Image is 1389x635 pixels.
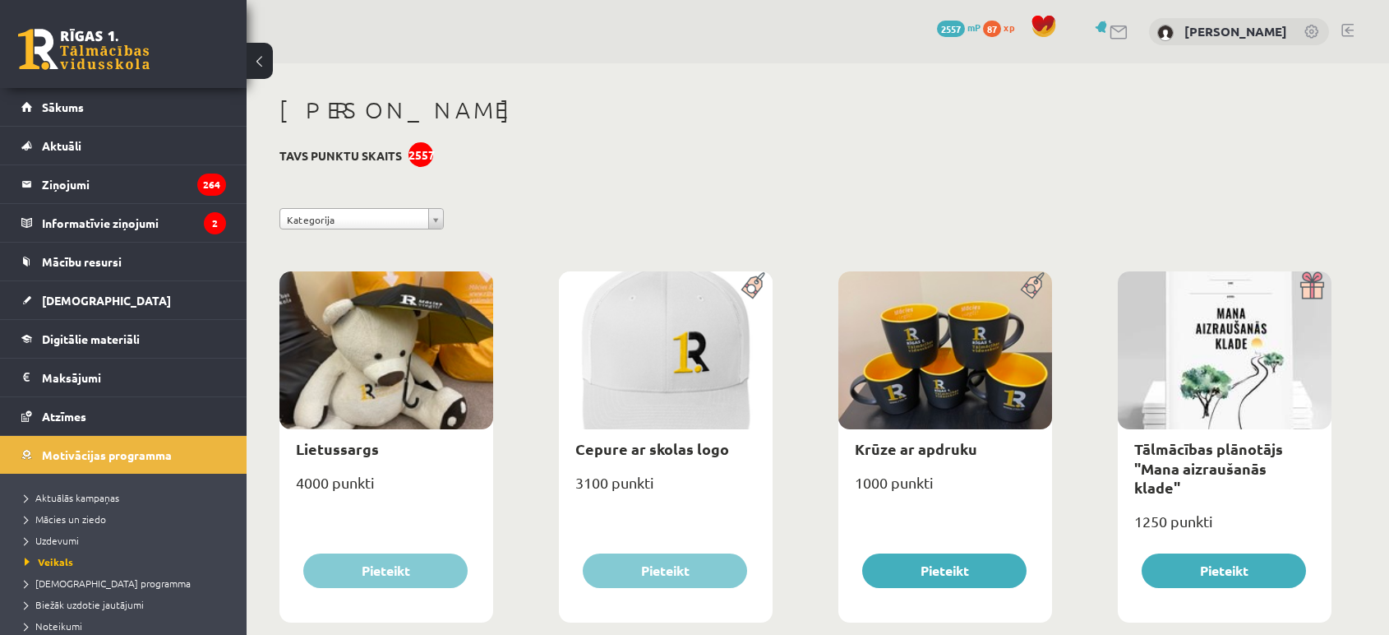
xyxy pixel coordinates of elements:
span: Mācies un ziedo [25,512,106,526]
span: Sākums [42,100,84,114]
i: 264 [197,174,226,196]
a: Aktuāli [21,127,226,165]
legend: Maksājumi [42,359,226,396]
button: Pieteikt [1142,554,1306,588]
button: Pieteikt [583,554,747,588]
span: Noteikumi [25,619,82,633]
a: Biežāk uzdotie jautājumi [25,597,230,612]
span: Mācību resursi [42,254,122,269]
img: Populāra prece [1015,271,1052,299]
a: Lietussargs [296,439,379,458]
a: [DEMOGRAPHIC_DATA] [21,281,226,319]
span: Aktuālās kampaņas [25,491,119,504]
span: [DEMOGRAPHIC_DATA] programma [25,577,191,590]
span: Kategorija [287,209,422,230]
img: Populāra prece [736,271,773,299]
a: Tālmācības plānotājs "Mana aizraušanās klade" [1134,439,1283,497]
span: Biežāk uzdotie jautājumi [25,598,144,611]
h1: [PERSON_NAME] [279,96,1331,124]
a: Noteikumi [25,619,230,633]
div: 2557 [408,142,433,167]
a: Aktuālās kampaņas [25,490,230,505]
a: Maksājumi [21,359,226,396]
img: Dāvana ar pārsteigumu [1294,271,1331,299]
a: Motivācijas programma [21,436,226,474]
a: Mācies un ziedo [25,512,230,526]
a: 2557 mP [937,21,981,34]
a: Rīgas 1. Tālmācības vidusskola [18,29,150,70]
a: Uzdevumi [25,533,230,548]
a: Kategorija [279,208,444,229]
span: Motivācijas programma [42,447,172,462]
i: 2 [204,212,226,234]
div: 1000 punkti [838,469,1052,510]
span: Digitālie materiāli [42,331,140,346]
a: Sākums [21,88,226,126]
a: Mācību resursi [21,243,226,280]
a: Ziņojumi264 [21,165,226,203]
span: Uzdevumi [25,534,79,547]
span: xp [1004,21,1014,34]
a: 87 xp [983,21,1022,34]
span: Aktuāli [42,138,81,153]
div: 3100 punkti [559,469,773,510]
button: Pieteikt [862,554,1027,588]
a: Atzīmes [21,397,226,435]
a: Veikals [25,554,230,569]
a: [DEMOGRAPHIC_DATA] programma [25,576,230,591]
a: Krūze ar apdruku [855,439,977,458]
span: Veikals [25,555,73,568]
a: [PERSON_NAME] [1184,23,1287,39]
span: mP [967,21,981,34]
div: 1250 punkti [1118,508,1331,549]
a: Digitālie materiāli [21,320,226,358]
div: 4000 punkti [279,469,493,510]
img: Loreta Dzene [1157,25,1174,41]
button: Pieteikt [303,554,468,588]
a: Informatīvie ziņojumi2 [21,204,226,242]
legend: Informatīvie ziņojumi [42,204,226,242]
span: Atzīmes [42,409,86,424]
legend: Ziņojumi [42,165,226,203]
span: 2557 [937,21,965,37]
a: Cepure ar skolas logo [575,439,729,458]
h3: Tavs punktu skaits [279,149,402,163]
span: [DEMOGRAPHIC_DATA] [42,293,171,308]
span: 87 [983,21,1001,37]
